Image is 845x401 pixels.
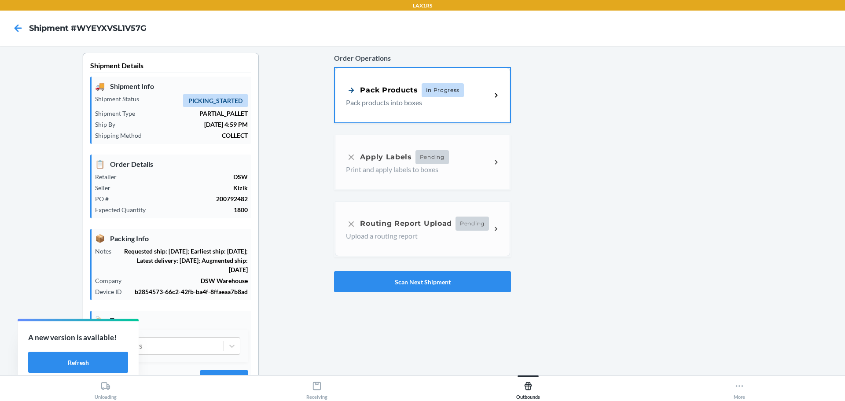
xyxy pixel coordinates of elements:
[95,80,248,92] p: Shipment Info
[95,276,129,285] p: Company
[346,85,418,96] div: Pack Products
[95,194,116,203] p: PO #
[734,378,745,400] div: More
[95,287,129,296] p: Device ID
[153,205,248,214] p: 1800
[95,246,118,256] p: Notes
[124,172,248,181] p: DSW
[95,131,149,140] p: Shipping Method
[29,22,147,34] h4: Shipment #WYEYXVSL1V57G
[183,94,248,107] span: PICKING_STARTED
[95,158,105,170] span: 📋
[95,314,105,326] span: 🏷️
[95,80,105,92] span: 🚚
[116,194,248,203] p: 200792482
[129,276,248,285] p: DSW Warehouse
[95,94,146,103] p: Shipment Status
[118,246,248,274] p: Requested ship: [DATE]; Earliest ship: [DATE]; Latest delivery: [DATE]; Augmented ship: [DATE]
[95,183,118,192] p: Seller
[334,271,511,292] button: Scan Next Shipment
[28,332,128,343] p: A new version is available!
[122,120,248,129] p: [DATE] 4:59 PM
[422,83,464,97] span: In Progress
[118,183,248,192] p: Kizik
[211,375,422,400] button: Receiving
[413,2,432,10] p: LAX1RS
[634,375,845,400] button: More
[142,109,248,118] p: PARTIAL_PALLET
[95,314,248,326] p: Tags
[306,378,327,400] div: Receiving
[90,60,251,73] p: Shipment Details
[95,109,142,118] p: Shipment Type
[95,205,153,214] p: Expected Quantity
[516,378,540,400] div: Outbounds
[422,375,634,400] button: Outbounds
[95,158,248,170] p: Order Details
[95,120,122,129] p: Ship By
[334,53,511,63] p: Order Operations
[28,352,128,373] button: Refresh
[95,232,248,244] p: Packing Info
[95,378,117,400] div: Unloading
[334,67,511,123] a: Pack ProductsIn ProgressPack products into boxes
[95,232,105,244] span: 📦
[95,172,124,181] p: Retailer
[200,370,248,391] button: Submit Tags
[149,131,248,140] p: COLLECT
[129,287,248,296] p: b2854573-66c2-42fb-ba4f-8ffaeaa7b8ad
[346,97,484,108] p: Pack products into boxes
